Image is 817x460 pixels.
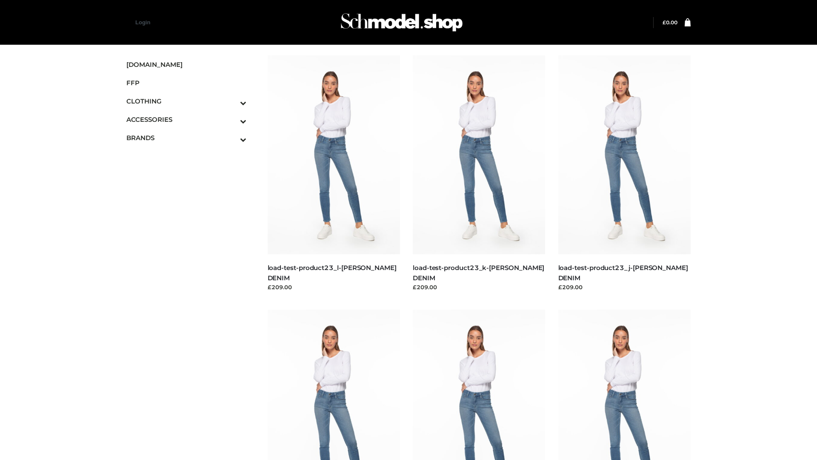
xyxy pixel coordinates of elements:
bdi: 0.00 [663,19,677,26]
span: [DOMAIN_NAME] [126,60,246,69]
a: CLOTHINGToggle Submenu [126,92,246,110]
a: [DOMAIN_NAME] [126,55,246,74]
span: BRANDS [126,133,246,143]
button: Toggle Submenu [217,92,246,110]
div: £209.00 [558,283,691,291]
button: Toggle Submenu [217,110,246,129]
a: ACCESSORIESToggle Submenu [126,110,246,129]
div: £209.00 [268,283,400,291]
img: Schmodel Admin 964 [338,6,466,39]
span: ACCESSORIES [126,115,246,124]
a: load-test-product23_l-[PERSON_NAME] DENIM [268,264,397,282]
div: £209.00 [413,283,546,291]
a: Login [135,19,150,26]
a: load-test-product23_j-[PERSON_NAME] DENIM [558,264,688,282]
button: Toggle Submenu [217,129,246,147]
a: BRANDSToggle Submenu [126,129,246,147]
span: CLOTHING [126,96,246,106]
span: £ [663,19,666,26]
a: FFP [126,74,246,92]
span: FFP [126,78,246,88]
a: £0.00 [663,19,677,26]
a: load-test-product23_k-[PERSON_NAME] DENIM [413,264,544,282]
